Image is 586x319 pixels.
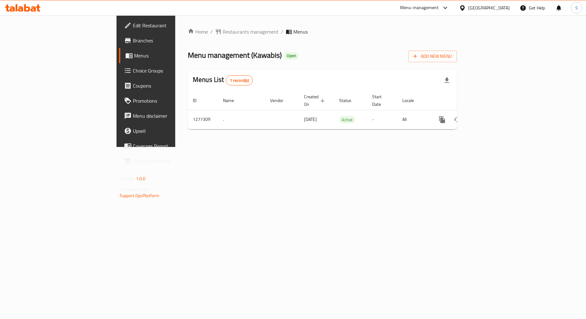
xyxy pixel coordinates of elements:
[133,112,209,120] span: Menu disclaimer
[119,78,214,93] a: Coupons
[293,28,308,35] span: Menus
[133,97,209,105] span: Promotions
[402,97,422,104] span: Locale
[439,73,454,88] div: Export file
[397,110,430,129] td: All
[120,175,135,183] span: Version:
[367,110,397,129] td: -
[119,138,214,154] a: Coverage Report
[193,97,205,104] span: ID
[218,110,265,129] td: .
[226,78,253,84] span: 1 record(s)
[430,91,500,110] th: Actions
[133,127,209,135] span: Upsell
[133,67,209,74] span: Choice Groups
[450,112,465,127] button: Change Status
[284,53,299,58] span: Open
[119,33,214,48] a: Branches
[133,22,209,29] span: Edit Restaurant
[119,48,214,63] a: Menus
[339,97,360,104] span: Status
[223,28,279,35] span: Restaurants management
[133,142,209,150] span: Coverage Report
[133,82,209,89] span: Coupons
[119,63,214,78] a: Choice Groups
[188,48,282,62] span: Menu management ( Kawabis )
[339,116,355,123] span: Active
[133,37,209,44] span: Branches
[119,18,214,33] a: Edit Restaurant
[284,52,299,60] div: Open
[119,108,214,123] a: Menu disclaimer
[119,123,214,138] a: Upsell
[119,154,214,169] a: Grocery Checklist
[120,192,160,200] a: Support.OpsPlatform
[188,91,500,129] table: enhanced table
[435,112,450,127] button: more
[304,115,317,123] span: [DATE]
[215,28,279,35] a: Restaurants management
[400,4,439,12] div: Menu-management
[223,97,242,104] span: Name
[188,28,457,35] nav: breadcrumb
[468,4,510,11] div: [GEOGRAPHIC_DATA]
[134,52,209,59] span: Menus
[119,93,214,108] a: Promotions
[413,52,452,60] span: Add New Menu
[575,4,578,11] span: S
[281,28,283,35] li: /
[136,175,146,183] span: 1.0.0
[372,93,390,108] span: Start Date
[133,157,209,165] span: Grocery Checklist
[226,75,253,85] div: Total records count
[270,97,291,104] span: Vendor
[120,185,149,193] span: Get support on:
[408,51,457,62] button: Add New Menu
[304,93,327,108] span: Created On
[193,75,253,85] h2: Menus List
